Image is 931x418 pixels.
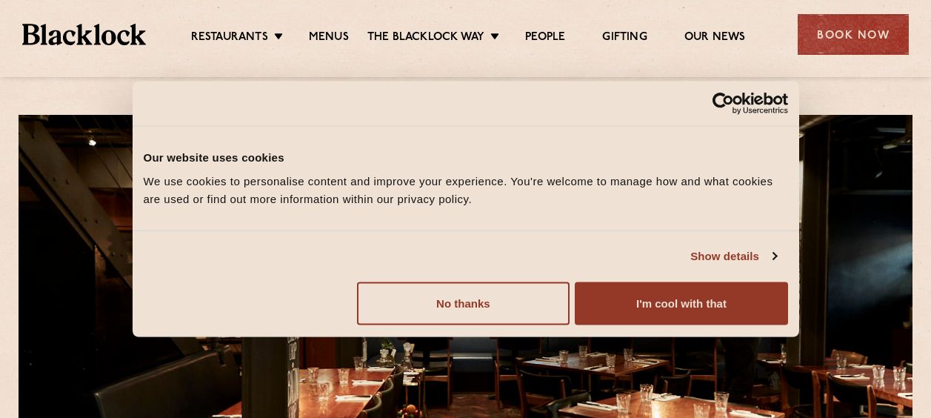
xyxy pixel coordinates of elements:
[658,93,788,115] a: Usercentrics Cookiebot - opens in a new window
[575,282,787,325] button: I'm cool with that
[144,149,788,167] div: Our website uses cookies
[22,24,146,44] img: BL_Textured_Logo-footer-cropped.svg
[525,30,565,47] a: People
[684,30,746,47] a: Our News
[690,248,776,265] a: Show details
[602,30,647,47] a: Gifting
[367,30,484,47] a: The Blacklock Way
[191,30,268,47] a: Restaurants
[798,14,909,55] div: Book Now
[309,30,349,47] a: Menus
[144,172,788,208] div: We use cookies to personalise content and improve your experience. You're welcome to manage how a...
[357,282,570,325] button: No thanks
